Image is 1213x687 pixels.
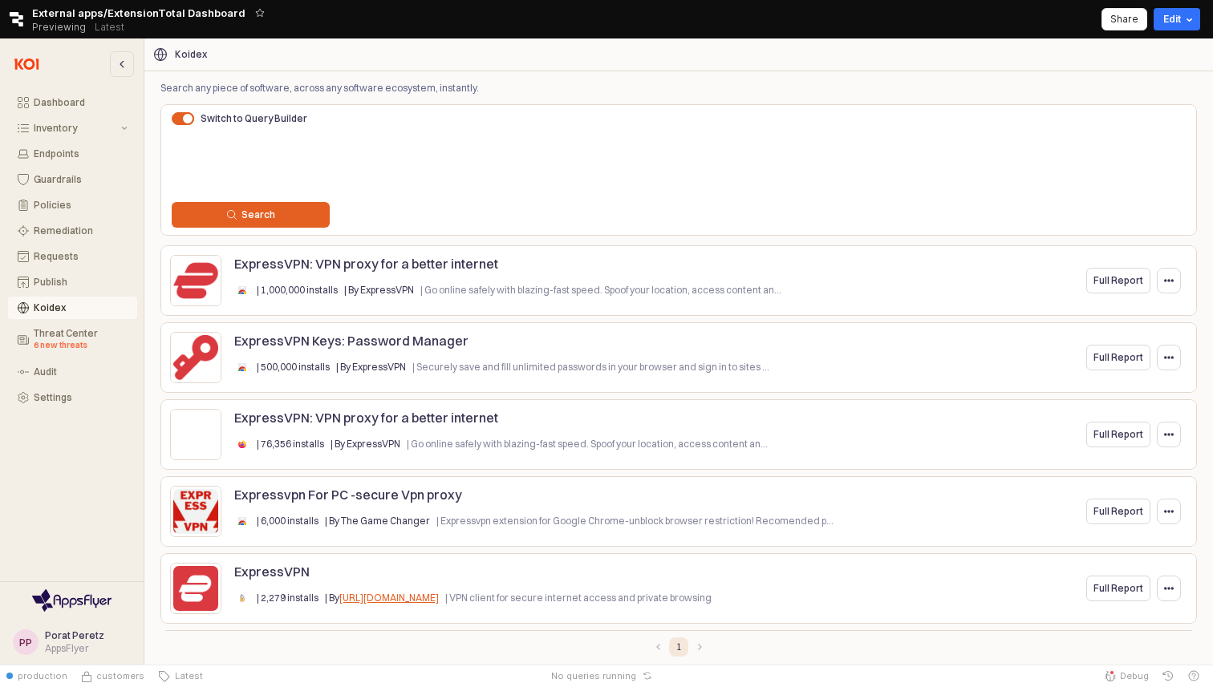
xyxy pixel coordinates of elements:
[32,19,86,35] span: Previewing
[325,591,439,605] p: | By
[344,283,414,297] p: | By ExpressVPN
[95,21,124,34] p: Latest
[336,360,406,374] p: | By ExpressVPN
[34,97,128,108] div: Dashboard
[407,437,768,451] p: | Go online safely with blazing-fast speed. Spoof your location, access content an...
[34,200,128,211] div: Policies
[34,174,128,185] div: Guardrails
[160,81,702,95] p: Search any piece of software, across any software ecosystem, instantly.
[1086,576,1150,601] button: Full Report
[13,629,39,655] button: PP
[257,514,318,528] p: | 6,000 installs
[8,143,137,165] button: Endpoints
[1093,582,1143,595] p: Full Report
[34,328,128,352] div: Threat Center
[1097,665,1155,687] button: Debug
[45,629,104,641] span: Porat Peretz
[1086,268,1150,293] button: Full Report
[241,208,275,221] p: Search
[1086,422,1150,447] button: Full Report
[8,386,137,409] button: Settings
[551,669,636,682] span: No queries running
[8,322,137,358] button: Threat Center
[32,16,133,38] div: Previewing Latest
[1093,351,1143,364] p: Full Report
[34,339,128,352] div: 6 new threats
[8,297,137,319] button: Koidex
[1155,665,1181,687] button: History
[172,202,330,228] button: Search
[257,437,324,451] p: | 76,356 installs
[34,366,128,378] div: Audit
[144,38,1213,665] main: App Frame
[1101,8,1147,30] button: Share app
[8,220,137,242] button: Remediation
[34,277,128,288] div: Publish
[8,117,137,139] button: Inventory
[160,637,1197,657] nav: Pagination
[74,665,151,687] button: Source Control
[1154,8,1200,30] button: Edit
[234,254,1067,273] p: ExpressVPN: VPN proxy for a better internet
[19,634,32,650] div: PP
[412,360,769,374] p: | Securely save and fill unlimited passwords in your browser and sign in to sites ...
[339,592,439,604] a: [URL][DOMAIN_NAME]
[8,194,137,216] button: Policies
[86,16,133,38] button: Releases and History
[331,437,400,451] p: | By ExpressVPN
[172,131,1186,197] iframe: QueryBuildingItay
[257,283,338,297] p: | 1,000,000 installs
[234,331,1067,350] p: ExpressVPN Keys: Password Manager
[34,225,128,236] div: Remediation
[151,665,209,687] button: Latest
[1181,665,1207,687] button: Help
[34,123,118,134] div: Inventory
[1093,274,1143,287] p: Full Report
[639,671,655,681] button: Reset app state
[1093,428,1143,441] p: Full Report
[34,392,128,403] div: Settings
[45,642,104,655] div: AppsFlyer
[8,245,137,268] button: Requests
[175,49,207,60] div: Koidex
[1093,505,1143,518] p: Full Report
[1086,345,1150,370] button: Full Report
[234,562,1067,581] p: ExpressVPN
[170,669,203,682] span: Latest
[445,591,712,605] p: | VPN client for secure internet access and private browsing
[8,361,137,383] button: Audit
[34,251,128,262] div: Requests
[252,5,268,21] button: Add app to favorites
[325,514,430,528] p: | By The Game Changer
[34,302,128,313] div: Koidex
[1110,13,1138,26] p: Share
[34,148,128,160] div: Endpoints
[8,168,137,191] button: Guardrails
[436,514,834,528] p: | Expressvpn extension for Google Chrome-unblock browser restriction! Recomended p...
[18,669,67,682] span: production
[1120,669,1149,682] span: Debug
[234,485,1067,504] p: Expressvpn For PC -secure Vpn proxy
[420,283,781,297] p: | Go online safely with blazing-fast speed. Spoof your location, access content an...
[234,408,1067,427] p: ExpressVPN: VPN proxy for a better internet
[32,5,245,21] span: External apps/ExtensionTotal Dashboard
[201,112,307,124] span: Switch to Query Builder
[257,360,330,374] p: | 500,000 installs
[669,637,688,657] button: Page 1
[257,591,318,605] p: | 2,279 installs
[96,669,144,682] span: customers
[8,91,137,114] button: Dashboard
[1086,499,1150,524] button: Full Report
[8,271,137,293] button: Publish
